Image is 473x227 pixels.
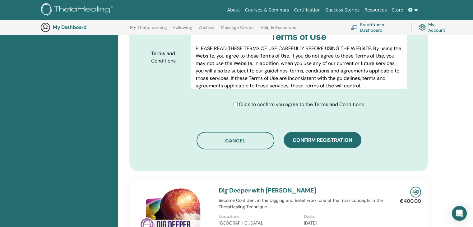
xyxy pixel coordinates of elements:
p: [DATE] [304,220,385,226]
img: generic-user-icon.jpg [40,22,50,32]
p: PLEASE READ THESE TERMS OF USE CAREFULLY BEFORE USING THE WEBSITE. By using the Website, you agre... [196,45,401,90]
p: €400.00 [400,197,421,205]
a: Resources [362,4,389,16]
a: My ThetaLearning [130,25,167,35]
a: Practitioner Dashboard [351,21,403,34]
a: Help & Resources [260,25,296,35]
p: Location: [219,213,300,220]
p: Date: [304,213,385,220]
img: logo.png [41,3,115,17]
a: Store [389,4,406,16]
span: Confirm registration [293,137,352,143]
button: Cancel [197,132,274,149]
a: Wishlist [198,25,215,35]
span: Cancel [225,137,245,144]
a: Following [173,25,192,35]
a: Message Center [221,25,254,35]
button: Confirm registration [284,132,361,148]
h3: Terms of Use [196,31,401,42]
label: Terms and Conditions [146,48,191,67]
a: Courses & Seminars [243,4,292,16]
a: My Account [419,21,450,34]
a: Certification [291,4,323,16]
img: In-Person Seminar [410,187,421,197]
img: chalkboard-teacher.svg [351,25,358,30]
a: About [225,4,242,16]
a: Dig Deeper with [PERSON_NAME] [219,186,316,194]
a: Success Stories [323,4,362,16]
span: Click to confirm you agree to the Terms and Conditions [239,101,364,108]
img: cog.svg [419,22,426,32]
h3: My Dashboard [53,24,115,30]
p: Become Confident in the Digging and Belief work, one of the main concepts in the ThetaHealing Tec... [219,197,389,210]
div: Open Intercom Messenger [452,206,467,221]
